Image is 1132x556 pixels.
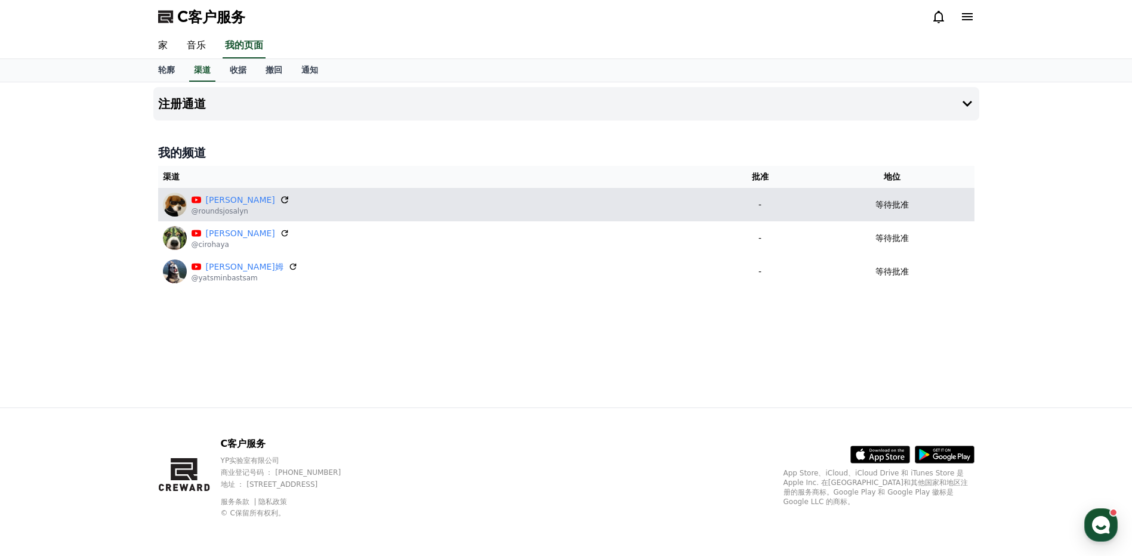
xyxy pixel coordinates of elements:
img: 西罗·哈亚 [163,226,187,250]
p: 等待批准 [875,265,909,278]
p: 等待批准 [875,199,909,211]
a: 轮廓 [149,59,184,82]
p: 商业登记号码 ： [PHONE_NUMBER] [221,468,364,477]
span: Messages [99,397,134,406]
h4: 我的频道 [158,144,974,161]
p: @cirohaya [192,240,289,249]
span: Home [30,396,51,406]
font: 收据 [230,65,246,75]
p: YP实验室有限公司 [221,456,364,465]
a: Messages [79,378,154,408]
h4: 注册通道 [158,97,206,110]
a: [PERSON_NAME] [206,227,275,240]
font: 轮廓 [158,65,175,75]
p: 等待批准 [875,232,909,245]
p: - [715,265,806,278]
p: C客户服务 [221,437,364,451]
a: 我的页面 [223,33,266,58]
font: 通知 [301,65,318,75]
a: Home [4,378,79,408]
span: Settings [177,396,206,406]
a: 服务条款 [221,498,258,506]
p: App Store、iCloud、iCloud Drive 和 iTunes Store 是 Apple Inc. 在[GEOGRAPHIC_DATA]和其他国家和地区注册的服务商标。Googl... [784,468,974,506]
p: @yatsminbastsam [192,273,298,283]
a: [PERSON_NAME] [206,194,275,206]
a: 音乐 [177,33,215,58]
a: 收据 [220,59,256,82]
a: 隐私政策 [258,498,287,506]
a: [PERSON_NAME]姆 [206,261,283,273]
p: © C保留所有权利。 [221,508,364,518]
a: 撤回 [256,59,292,82]
p: - [715,199,806,211]
a: 家 [149,33,177,58]
font: 渠道 [194,65,211,75]
a: 渠道 [189,59,215,82]
a: C客户服务 [158,7,245,26]
p: @roundsjosalyn [192,206,289,216]
a: 通知 [292,59,328,82]
img: 查房乔莎琳 [163,193,187,217]
p: 地址 ： [STREET_ADDRESS] [221,480,364,489]
font: 渠道 [163,172,180,181]
font: 地位 [884,172,900,181]
button: 注册通道 [153,87,979,121]
p: - [715,232,806,245]
font: 批准 [752,172,769,181]
a: Settings [154,378,229,408]
img: 亚茨敏·巴斯特姆 [163,260,187,283]
font: 撤回 [266,65,282,75]
span: C客户服务 [177,7,245,26]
